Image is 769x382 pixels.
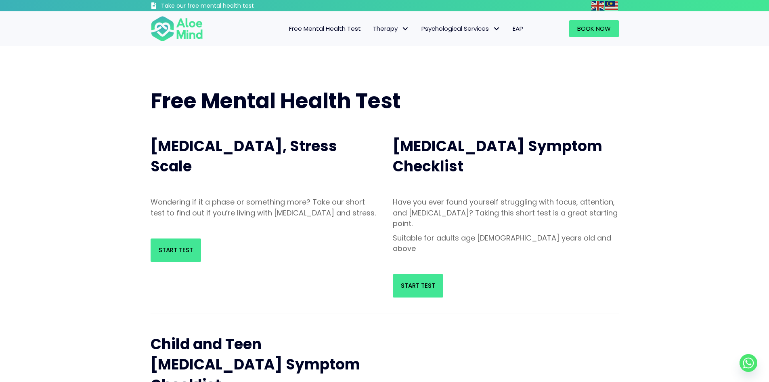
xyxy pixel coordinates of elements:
[161,2,297,10] h3: Take our free mental health test
[373,24,409,33] span: Therapy
[214,20,529,37] nav: Menu
[367,20,415,37] a: TherapyTherapy: submenu
[289,24,361,33] span: Free Mental Health Test
[605,1,618,11] img: ms
[415,20,507,37] a: Psychological ServicesPsychological Services: submenu
[151,197,377,218] p: Wondering if it a phase or something more? Take our short test to find out if you’re living with ...
[151,136,337,177] span: [MEDICAL_DATA], Stress Scale
[393,136,602,177] span: [MEDICAL_DATA] Symptom Checklist
[401,281,435,290] span: Start Test
[740,354,757,372] a: Whatsapp
[151,2,297,11] a: Take our free mental health test
[159,246,193,254] span: Start Test
[605,1,619,10] a: Malay
[283,20,367,37] a: Free Mental Health Test
[393,274,443,298] a: Start Test
[513,24,523,33] span: EAP
[591,1,605,10] a: English
[577,24,611,33] span: Book Now
[400,23,411,35] span: Therapy: submenu
[151,238,201,262] a: Start Test
[507,20,529,37] a: EAP
[421,24,501,33] span: Psychological Services
[151,86,401,116] span: Free Mental Health Test
[591,1,604,11] img: en
[393,197,619,228] p: Have you ever found yourself struggling with focus, attention, and [MEDICAL_DATA]? Taking this sh...
[151,15,203,42] img: Aloe mind Logo
[569,20,619,37] a: Book Now
[491,23,503,35] span: Psychological Services: submenu
[393,233,619,254] p: Suitable for adults age [DEMOGRAPHIC_DATA] years old and above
